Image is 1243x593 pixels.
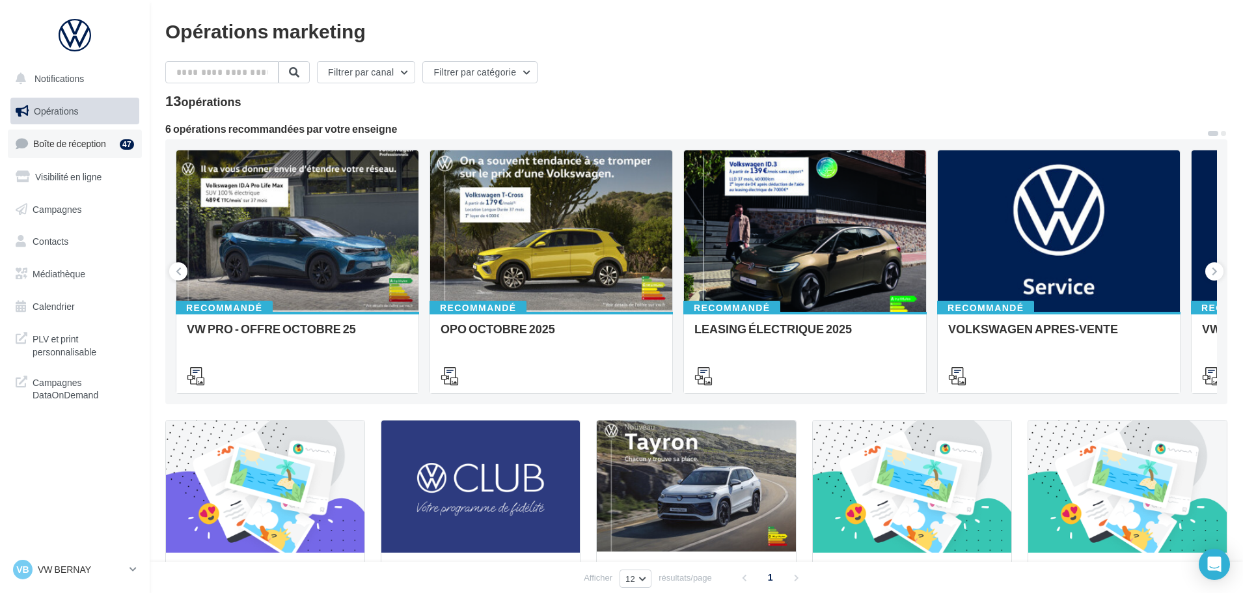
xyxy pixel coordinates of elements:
div: OPO OCTOBRE 2025 [441,322,662,348]
div: VOLKSWAGEN APRES-VENTE [948,322,1169,348]
a: Boîte de réception47 [8,130,142,158]
span: Visibilité en ligne [35,171,102,182]
button: Notifications [8,65,137,92]
div: LEASING ÉLECTRIQUE 2025 [694,322,916,348]
button: 12 [620,570,651,588]
div: Recommandé [176,301,273,315]
a: Visibilité en ligne [8,163,142,191]
a: Médiathèque [8,260,142,288]
div: 47 [120,139,134,150]
span: Campagnes DataOnDemand [33,374,134,402]
div: 13 [165,94,241,108]
span: Boîte de réception [33,138,106,149]
span: Afficher [584,572,612,584]
button: Filtrer par canal [317,61,415,83]
div: Opérations marketing [165,21,1227,40]
a: PLV et print personnalisable [8,325,142,363]
div: Recommandé [683,301,780,315]
a: Campagnes [8,196,142,223]
div: Recommandé [937,301,1034,315]
span: Opérations [34,105,78,117]
span: 1 [760,567,781,588]
div: Recommandé [430,301,526,315]
span: Calendrier [33,301,75,312]
div: 6 opérations recommandées par votre enseigne [165,124,1207,134]
a: Campagnes DataOnDemand [8,368,142,407]
button: Filtrer par catégorie [422,61,538,83]
p: VW BERNAY [38,563,124,576]
a: Opérations [8,98,142,125]
span: Notifications [34,73,84,84]
span: Contacts [33,236,68,247]
a: Contacts [8,228,142,255]
div: Open Intercom Messenger [1199,549,1230,580]
a: Calendrier [8,293,142,320]
span: PLV et print personnalisable [33,330,134,358]
span: VB [16,563,29,576]
div: VW PRO - OFFRE OCTOBRE 25 [187,322,408,348]
span: 12 [625,573,635,584]
span: Médiathèque [33,268,85,279]
span: Campagnes [33,203,82,214]
div: opérations [181,96,241,107]
span: résultats/page [659,572,712,584]
a: VB VW BERNAY [10,557,139,582]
